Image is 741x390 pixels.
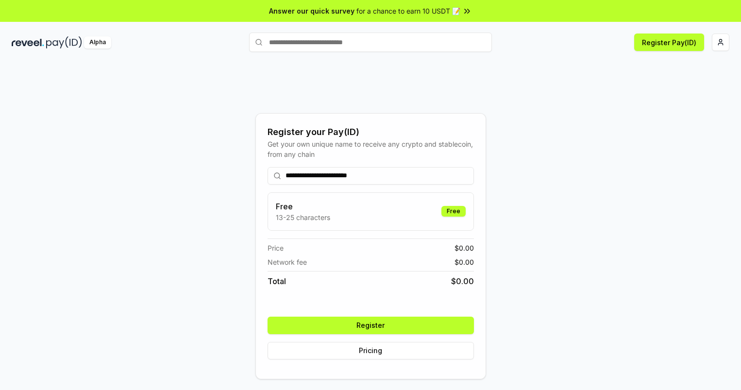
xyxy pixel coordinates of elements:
[451,275,474,287] span: $ 0.00
[268,243,284,253] span: Price
[268,317,474,334] button: Register
[84,36,111,49] div: Alpha
[46,36,82,49] img: pay_id
[268,342,474,359] button: Pricing
[268,139,474,159] div: Get your own unique name to receive any crypto and stablecoin, from any chain
[268,257,307,267] span: Network fee
[268,275,286,287] span: Total
[12,36,44,49] img: reveel_dark
[269,6,354,16] span: Answer our quick survey
[276,212,330,222] p: 13-25 characters
[356,6,460,16] span: for a chance to earn 10 USDT 📝
[268,125,474,139] div: Register your Pay(ID)
[634,34,704,51] button: Register Pay(ID)
[441,206,466,217] div: Free
[276,201,330,212] h3: Free
[455,257,474,267] span: $ 0.00
[455,243,474,253] span: $ 0.00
